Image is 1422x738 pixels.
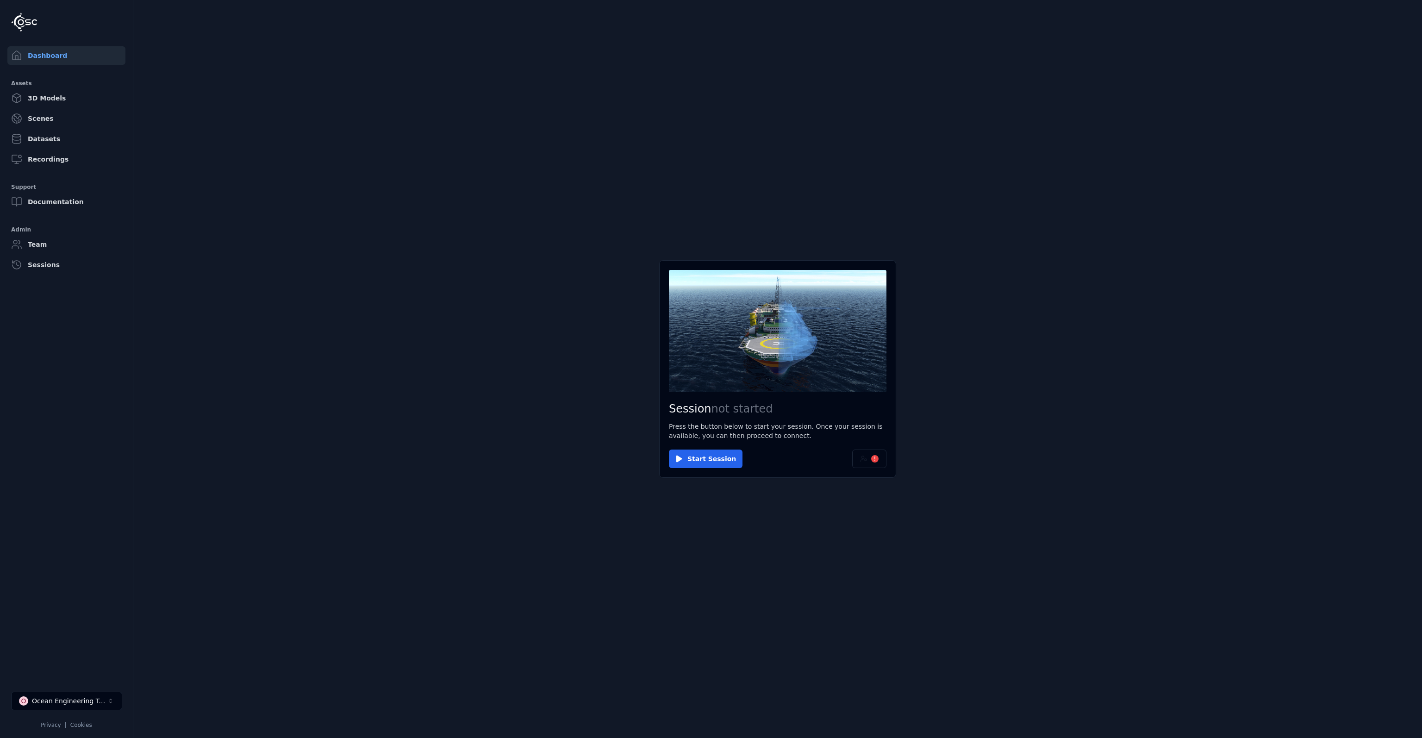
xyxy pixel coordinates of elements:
a: 3D Models [7,89,125,107]
img: Logo [11,13,37,32]
a: Team [7,235,125,254]
div: Assets [11,78,122,89]
a: Datasets [7,130,125,148]
span: | [65,722,67,728]
a: Scenes [7,109,125,128]
a: Sessions [7,256,125,274]
p: Press the button below to start your session. Once your session is available, you can then procee... [669,422,886,440]
div: O [19,696,28,706]
button: Select a workspace [11,692,122,710]
h2: Session [669,401,886,416]
span: not started [711,402,773,415]
div: Support [11,181,122,193]
a: Documentation [7,193,125,211]
a: Dashboard [7,46,125,65]
button: ! [852,450,886,468]
a: Privacy [41,722,61,728]
button: Start Session [669,450,742,468]
div: ! [871,455,879,463]
a: Recordings [7,150,125,169]
div: Ocean Engineering Trials [32,696,107,706]
div: Admin [11,224,122,235]
a: Cookies [70,722,92,728]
